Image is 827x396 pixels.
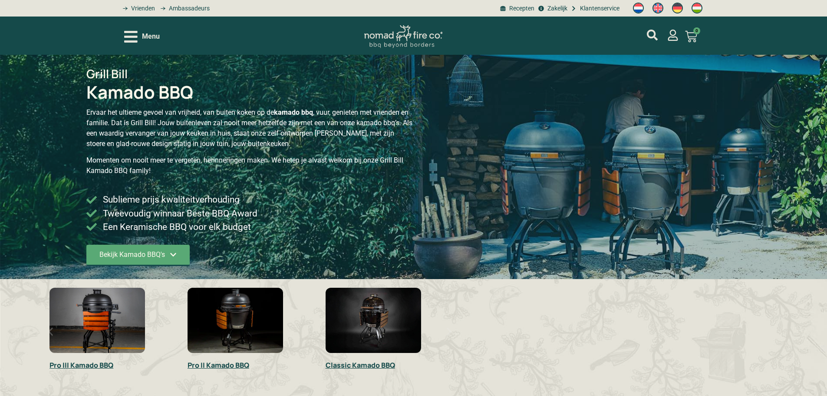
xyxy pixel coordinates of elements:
a: grill bill zakeljk [537,4,567,13]
span: Bekijk Kamado BBQ's [99,251,165,258]
img: Duits [672,3,683,13]
a: Switch to Duits [668,0,687,16]
span: Tweevoudig winnaar Beste BBQ Award [101,207,257,220]
div: 3 / 3 [321,283,455,373]
a: Pro III Kamado BBQ [49,360,113,370]
span: Klantenservice [578,4,619,13]
span: 0 [693,27,700,34]
a: 0 [675,25,708,48]
div: 1 / 3 [45,283,179,373]
span: Menu [142,31,160,42]
span: Recepten [507,4,534,13]
img: Engels [652,3,663,13]
div: Volgende slide [444,326,455,337]
span: Sublieme prijs kwaliteitverhouding [101,193,240,206]
p: Momenten om nooit meer te vergeten, herinneringen maken. We heten je alvast welkom bij onze Grill... [86,155,414,176]
div: Vorige slide [45,326,56,337]
a: mijn account [667,30,679,41]
span: Een Keramische BBQ voor elk budget [101,220,251,234]
img: Nederlands [633,3,644,13]
img: classic kamado bbq [326,288,421,353]
img: Nomad Logo [364,25,442,48]
strong: kamado bbq [274,108,313,116]
span: Zakelijk [545,4,567,13]
p: Ervaar het ultieme gevoel van vrijheid, van buiten koken op de , vuur, genieten met vrienden en f... [86,107,414,149]
a: Classic Kamado BBQ [326,360,395,370]
a: mijn account [647,30,658,40]
a: grill bill klantenservice [570,4,619,13]
div: 2 / 3 [183,283,317,373]
span: Grill Bill [86,66,128,82]
span: Vrienden [129,4,155,13]
img: Extra Large kamado bbq - 23inch Grill Bill Pro 2 schuin [188,288,283,353]
a: Switch to Engels [648,0,668,16]
a: Pro II Kamado BBQ [188,360,249,370]
div: Open/Close Menu [124,29,160,44]
div: Carrousel [45,283,455,393]
img: Kamado BBQ Grill Bill Pro III Extra Large side [49,288,145,353]
img: Hongaars [692,3,702,13]
h1: Kamado BBQ [86,83,193,101]
a: BBQ recepten [499,4,534,13]
a: Bekijk Kamado BBQ's [86,245,190,266]
a: grill bill ambassadors [157,4,209,13]
span: Ambassadeurs [167,4,210,13]
a: grill bill vrienden [120,4,155,13]
a: Switch to Hongaars [687,0,707,16]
